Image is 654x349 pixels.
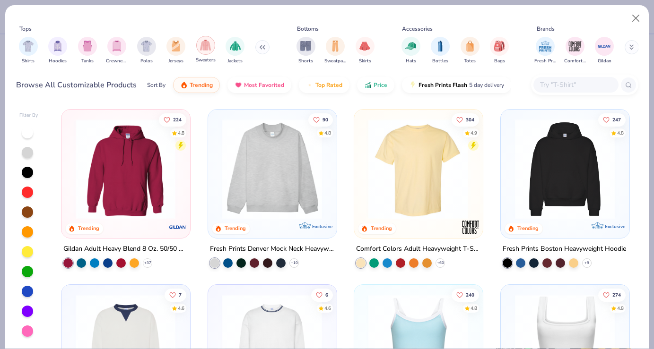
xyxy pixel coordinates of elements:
span: Shirts [22,58,35,65]
button: filter button [461,37,480,65]
div: Comfort Colors Adult Heavyweight T-Shirt [356,243,481,255]
div: Accessories [402,25,433,33]
div: 4.9 [471,129,477,136]
img: Totes Image [465,41,475,51]
button: Fresh Prints Flash5 day delivery [402,77,511,93]
div: filter for Tanks [78,37,97,65]
button: Like [311,288,333,301]
img: Jackets Image [230,41,241,51]
div: 4.8 [324,129,331,136]
div: 4.6 [178,305,184,312]
div: filter for Bags [490,37,509,65]
img: Tanks Image [82,41,93,51]
span: Skirts [359,58,371,65]
button: filter button [106,37,128,65]
span: Shorts [298,58,313,65]
button: Like [308,113,333,126]
button: filter button [490,37,509,65]
img: Fresh Prints Image [538,39,552,53]
button: filter button [19,37,38,65]
div: filter for Polos [137,37,156,65]
div: filter for Gildan [595,37,614,65]
span: Most Favorited [244,81,284,89]
div: Browse All Customizable Products [16,79,137,91]
button: filter button [595,37,614,65]
div: 4.6 [324,305,331,312]
img: Gildan Image [597,39,611,53]
div: Tops [19,25,32,33]
span: Fresh Prints [534,58,556,65]
img: Crewnecks Image [112,41,122,51]
span: Polos [140,58,153,65]
span: Jackets [227,58,243,65]
button: Like [452,113,479,126]
div: 4.8 [178,129,184,136]
div: Filter By [19,112,38,119]
div: filter for Sweaters [196,36,216,64]
img: 01756b78-01f6-4cc6-8d8a-3c30c1a0c8ac [71,119,180,219]
span: 90 [323,117,328,122]
button: Like [165,288,186,301]
div: filter for Hats [401,37,420,65]
img: Bottles Image [435,41,445,51]
button: Like [598,113,626,126]
div: 4.8 [617,305,624,312]
span: + 60 [437,260,444,265]
div: filter for Totes [461,37,480,65]
img: TopRated.gif [306,81,314,89]
span: + 10 [290,260,297,265]
span: Fresh Prints Flash [419,81,467,89]
div: filter for Fresh Prints [534,37,556,65]
span: 5 day delivery [469,80,504,91]
button: filter button [401,37,420,65]
button: Like [452,288,479,301]
span: Bottles [432,58,448,65]
img: Shorts Image [300,41,311,51]
span: 274 [612,292,621,297]
span: Trending [190,81,213,89]
img: Shirts Image [23,41,34,51]
img: most_fav.gif [235,81,242,89]
button: filter button [196,37,216,65]
span: Totes [464,58,476,65]
img: a90f7c54-8796-4cb2-9d6e-4e9644cfe0fe [327,119,436,219]
span: Hats [406,58,416,65]
img: Jerseys Image [171,41,181,51]
div: Fresh Prints Denver Mock Neck Heavyweight Sweatshirt [210,243,335,255]
button: filter button [296,37,315,65]
span: Gildan [598,58,611,65]
button: filter button [324,37,346,65]
img: Comfort Colors Image [568,39,582,53]
button: filter button [78,37,97,65]
button: filter button [564,37,586,65]
img: Polos Image [141,41,152,51]
img: Sweatpants Image [330,41,340,51]
span: + 9 [584,260,589,265]
span: 240 [466,292,474,297]
span: + 37 [144,260,151,265]
span: Tanks [81,58,94,65]
span: Crewnecks [106,58,128,65]
span: Sweaters [196,57,216,64]
img: 91acfc32-fd48-4d6b-bdad-a4c1a30ac3fc [510,119,619,219]
span: Hoodies [49,58,67,65]
div: Gildan Adult Heavy Blend 8 Oz. 50/50 Hooded Sweatshirt [63,243,188,255]
div: filter for Skirts [356,37,375,65]
img: 029b8af0-80e6-406f-9fdc-fdf898547912 [364,119,473,219]
img: f5d85501-0dbb-4ee4-b115-c08fa3845d83 [218,119,327,219]
img: flash.gif [409,81,417,89]
div: filter for Comfort Colors [564,37,586,65]
div: Bottoms [297,25,319,33]
span: Bags [494,58,505,65]
div: filter for Hoodies [48,37,67,65]
span: 247 [612,117,621,122]
span: Sweatpants [324,58,346,65]
div: filter for Crewnecks [106,37,128,65]
button: filter button [356,37,375,65]
span: 6 [325,292,328,297]
button: Like [598,288,626,301]
div: filter for Jackets [226,37,244,65]
img: Sweaters Image [200,40,211,51]
img: Bags Image [494,41,505,51]
span: 224 [173,117,182,122]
